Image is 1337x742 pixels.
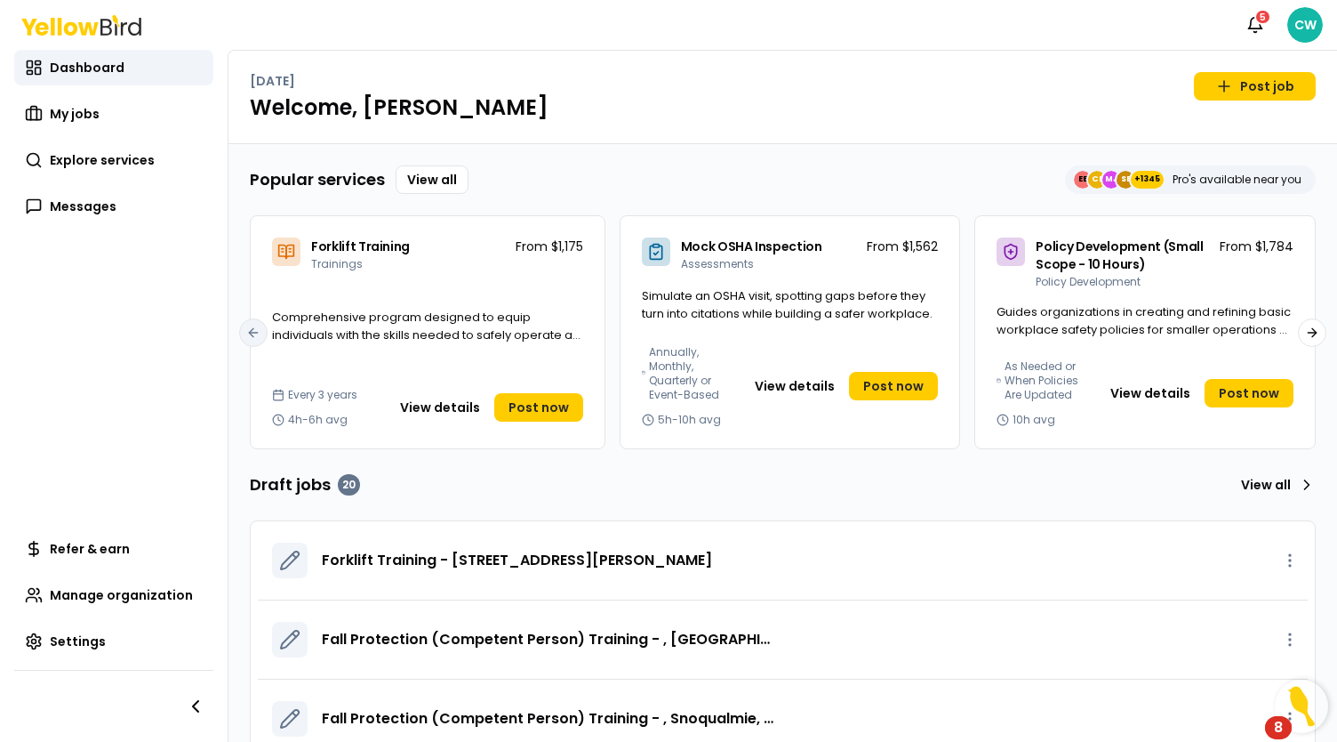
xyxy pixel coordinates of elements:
[288,413,348,427] span: 4h-6h avg
[849,372,938,400] a: Post now
[14,189,213,224] a: Messages
[396,165,468,194] a: View all
[14,577,213,613] a: Manage organization
[642,287,933,322] span: Simulate an OSHA visit, spotting gaps before they turn into citations while building a safer work...
[389,393,491,422] button: View details
[1088,171,1106,189] span: CE
[681,256,754,271] span: Assessments
[516,238,583,255] p: From $1,175
[14,50,213,85] a: Dashboard
[1005,359,1085,402] span: As Needed or When Policies Are Updated
[250,167,385,192] h3: Popular services
[311,238,410,255] span: Forklift Training
[1287,7,1323,43] span: CW
[1036,238,1203,273] span: Policy Development (Small Scope - 10 Hours)
[250,72,295,90] p: [DATE]
[1102,171,1120,189] span: MJ
[50,586,193,604] span: Manage organization
[1100,379,1201,407] button: View details
[1205,379,1293,407] a: Post now
[997,303,1292,355] span: Guides organizations in creating and refining basic workplace safety policies for smaller operati...
[322,629,777,650] a: Fall Protection (Competent Person) Training - , [GEOGRAPHIC_DATA]
[50,105,100,123] span: My jobs
[1013,413,1055,427] span: 10h avg
[658,413,721,427] span: 5h-10h avg
[1134,171,1160,189] span: +1345
[50,540,130,558] span: Refer & earn
[494,393,583,422] a: Post now
[867,238,938,255] p: From $1,562
[1219,384,1279,402] span: Post now
[1237,7,1273,43] button: 5
[508,399,569,416] span: Post now
[14,96,213,132] a: My jobs
[1036,274,1141,289] span: Policy Development
[1234,471,1316,499] a: View all
[14,531,213,567] a: Refer & earn
[14,624,213,659] a: Settings
[50,633,106,650] span: Settings
[1194,72,1316,101] a: Post job
[863,377,924,395] span: Post now
[744,372,845,400] button: View details
[322,708,777,730] a: Fall Protection (Competent Person) Training - , Snoqualmie, WA 98024
[50,59,124,77] span: Dashboard
[272,309,580,360] span: Comprehensive program designed to equip individuals with the skills needed to safely operate a fo...
[288,388,357,402] span: Every 3 years
[250,93,1316,122] h1: Welcome, [PERSON_NAME]
[311,256,363,271] span: Trainings
[1074,171,1092,189] span: EE
[1220,238,1293,255] p: From $1,784
[250,472,360,497] h3: Draft jobs
[1254,9,1271,25] div: 5
[338,474,360,496] div: 20
[1173,173,1301,187] p: Pro's available near you
[681,238,822,255] span: Mock OSHA Inspection
[50,198,116,215] span: Messages
[1117,171,1134,189] span: SE
[14,142,213,178] a: Explore services
[1275,680,1328,733] button: Open Resource Center, 8 new notifications
[322,550,712,571] a: Forklift Training - [STREET_ADDRESS][PERSON_NAME]
[649,345,730,402] span: Annually, Monthly, Quarterly or Event-Based
[50,151,155,169] span: Explore services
